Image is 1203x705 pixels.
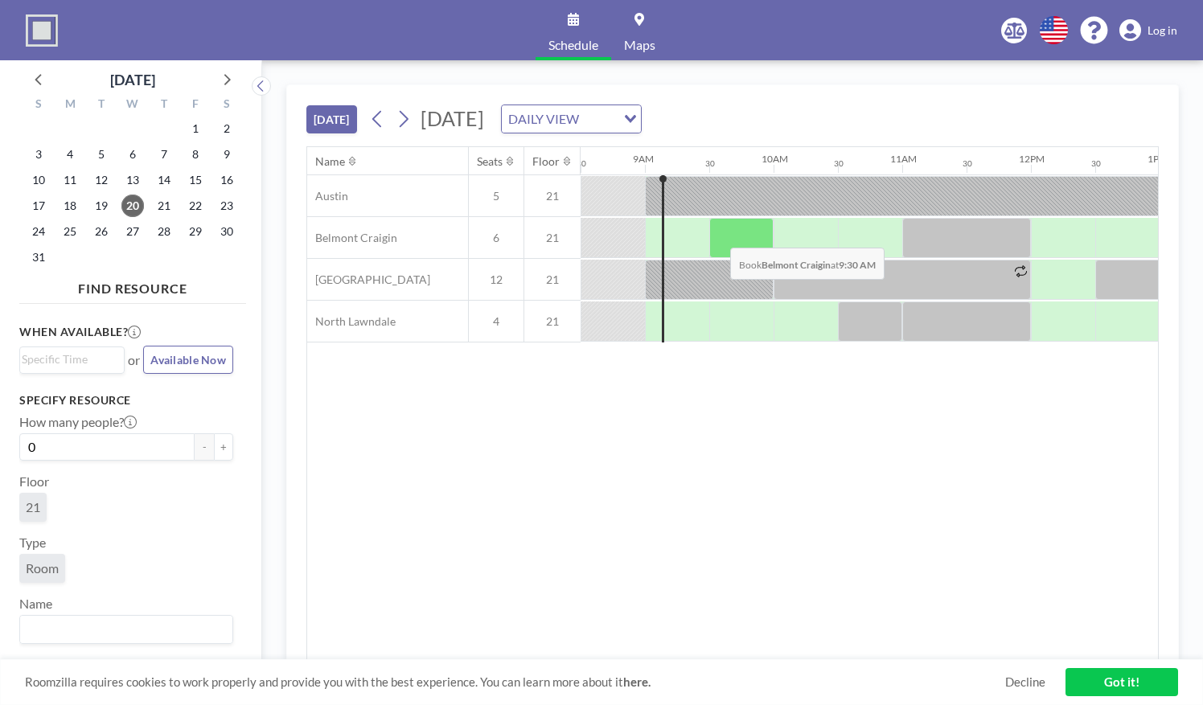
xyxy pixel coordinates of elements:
[577,158,586,169] div: 30
[150,353,226,367] span: Available Now
[216,195,238,217] span: Saturday, August 23, 2025
[315,154,345,169] div: Name
[153,169,175,191] span: Thursday, August 14, 2025
[524,189,581,203] span: 21
[1065,668,1178,696] a: Got it!
[306,105,357,133] button: [DATE]
[1148,153,1168,165] div: 1PM
[59,143,81,166] span: Monday, August 4, 2025
[143,346,233,374] button: Available Now
[121,143,144,166] span: Wednesday, August 6, 2025
[505,109,582,129] span: DAILY VIEW
[19,535,46,551] label: Type
[90,143,113,166] span: Tuesday, August 5, 2025
[532,154,560,169] div: Floor
[214,433,233,461] button: +
[121,169,144,191] span: Wednesday, August 13, 2025
[184,169,207,191] span: Friday, August 15, 2025
[762,259,831,271] b: Belmont Craigin
[179,95,211,116] div: F
[307,231,397,245] span: Belmont Craigin
[1005,674,1045,690] a: Decline
[184,143,207,166] span: Friday, August 8, 2025
[121,220,144,243] span: Wednesday, August 27, 2025
[633,153,654,165] div: 9AM
[22,350,115,368] input: Search for option
[20,616,232,643] div: Search for option
[19,274,246,297] h4: FIND RESOURCE
[23,95,55,116] div: S
[90,195,113,217] span: Tuesday, August 19, 2025
[705,158,715,169] div: 30
[730,248,885,280] span: Book at
[117,95,149,116] div: W
[184,195,207,217] span: Friday, August 22, 2025
[524,314,581,329] span: 21
[502,105,641,133] div: Search for option
[524,273,581,287] span: 21
[153,143,175,166] span: Thursday, August 7, 2025
[524,231,581,245] span: 21
[195,433,214,461] button: -
[307,314,396,329] span: North Lawndale
[86,95,117,116] div: T
[216,117,238,140] span: Saturday, August 2, 2025
[548,39,598,51] span: Schedule
[211,95,242,116] div: S
[26,14,58,47] img: organization-logo
[307,273,430,287] span: [GEOGRAPHIC_DATA]
[469,314,523,329] span: 4
[762,153,788,165] div: 10AM
[1091,158,1101,169] div: 30
[216,169,238,191] span: Saturday, August 16, 2025
[890,153,917,165] div: 11AM
[26,560,59,576] span: Room
[27,195,50,217] span: Sunday, August 17, 2025
[839,259,876,271] b: 9:30 AM
[25,674,1005,690] span: Roomzilla requires cookies to work properly and provide you with the best experience. You can lea...
[90,169,113,191] span: Tuesday, August 12, 2025
[216,143,238,166] span: Saturday, August 9, 2025
[469,189,523,203] span: 5
[148,95,179,116] div: T
[1019,153,1045,165] div: 12PM
[963,158,972,169] div: 30
[584,109,614,129] input: Search for option
[19,393,233,408] h3: Specify resource
[834,158,844,169] div: 30
[110,68,155,91] div: [DATE]
[27,220,50,243] span: Sunday, August 24, 2025
[59,195,81,217] span: Monday, August 18, 2025
[90,220,113,243] span: Tuesday, August 26, 2025
[153,195,175,217] span: Thursday, August 21, 2025
[128,352,140,368] span: or
[55,95,86,116] div: M
[19,414,137,430] label: How many people?
[27,143,50,166] span: Sunday, August 3, 2025
[1148,23,1177,38] span: Log in
[59,169,81,191] span: Monday, August 11, 2025
[469,231,523,245] span: 6
[153,220,175,243] span: Thursday, August 28, 2025
[19,596,52,612] label: Name
[22,619,224,640] input: Search for option
[19,473,49,490] label: Floor
[121,195,144,217] span: Wednesday, August 20, 2025
[216,220,238,243] span: Saturday, August 30, 2025
[477,154,503,169] div: Seats
[421,106,484,130] span: [DATE]
[27,246,50,268] span: Sunday, August 31, 2025
[623,674,651,689] a: here.
[26,499,40,515] span: 21
[307,189,348,203] span: Austin
[59,220,81,243] span: Monday, August 25, 2025
[27,169,50,191] span: Sunday, August 10, 2025
[20,347,124,371] div: Search for option
[184,220,207,243] span: Friday, August 29, 2025
[624,39,655,51] span: Maps
[1119,19,1177,42] a: Log in
[469,273,523,287] span: 12
[184,117,207,140] span: Friday, August 1, 2025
